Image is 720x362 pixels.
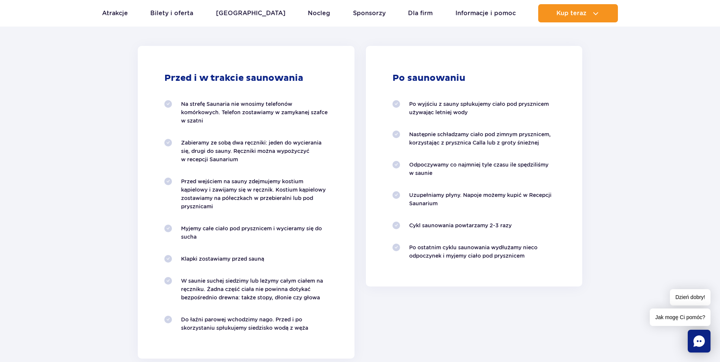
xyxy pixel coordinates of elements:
[216,4,285,22] a: [GEOGRAPHIC_DATA]
[102,4,128,22] a: Atrakcje
[409,161,556,177] p: Odpoczywamy co najmniej tyle czasu ile spędziliśmy w saunie
[181,255,328,263] p: Klapki zostawiamy przed sauną
[164,72,328,84] h3: Przed i w trakcie saunowania
[455,4,516,22] a: Informacje i pomoc
[688,330,711,353] div: Chat
[409,243,556,260] p: Po ostatnim cyklu saunowania wydłużamy nieco odpoczynek i myjemy ciało pod prysznicem
[181,100,328,125] p: Na strefę Saunaria nie wnosimy telefonów komórkowych. Telefon zostawiamy w zamykanej szafce w szatni
[308,4,330,22] a: Nocleg
[670,289,711,305] span: Dzień dobry!
[409,130,556,147] p: Następnie schładzamy ciało pod zimnym prysznicem, korzystając z prysznica Calla lub z groty śnieżnej
[538,4,618,22] button: Kup teraz
[181,315,328,332] p: Do łaźni parowej wchodzimy nago. Przed i po skorzystaniu spłukujemy siedzisko wodą z węża
[181,277,328,302] p: W saunie suchej siedzimy lub leżymy całym ciałem na ręczniku. Żadna część ciała nie powinna dotyk...
[181,139,328,164] p: Zabieramy ze sobą dwa ręczniki: jeden do wycierania się, drugi do sauny. Ręczniki można wypożyczy...
[409,191,556,208] p: Uzupełniamy płyny. Napoje możemy kupić w Recepcji Saunarium
[181,177,328,211] p: Przed wejściem na sauny zdejmujemy kostium kąpielowy i zawijamy się w ręcznik. Kostium kąpielowy ...
[408,4,433,22] a: Dla firm
[392,72,556,84] h3: Po saunowaniu
[556,10,586,17] span: Kup teraz
[181,224,328,241] p: Myjemy całe ciało pod prysznicem i wycieramy się do sucha
[409,100,556,116] p: Po wyjściu z sauny spłukujemy ciało pod prysznicem używając letniej wody
[150,4,193,22] a: Bilety i oferta
[353,4,386,22] a: Sponsorzy
[650,308,711,326] span: Jak mogę Ci pomóc?
[409,221,556,230] p: Cykl saunowania powtarzamy 2-3 razy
